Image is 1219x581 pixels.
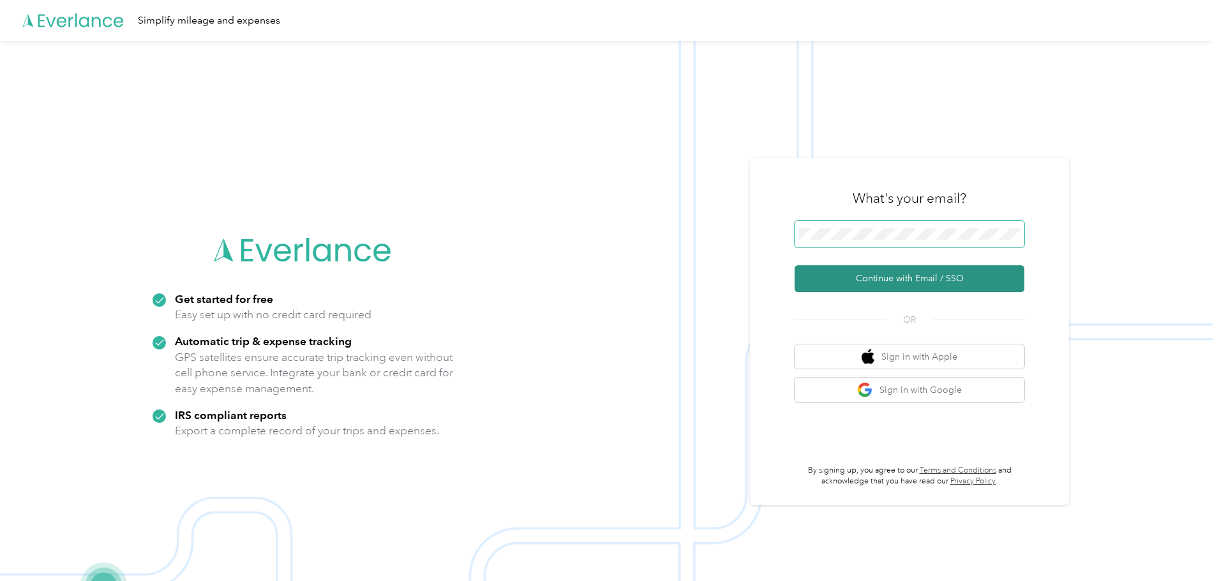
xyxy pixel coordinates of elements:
[175,292,273,305] strong: Get started for free
[175,408,287,422] strong: IRS compliant reports
[795,465,1024,487] p: By signing up, you agree to our and acknowledge that you have read our .
[795,265,1024,292] button: Continue with Email / SSO
[795,344,1024,369] button: apple logoSign in with Apple
[857,382,873,398] img: google logo
[862,349,874,365] img: apple logo
[920,466,996,475] a: Terms and Conditions
[175,334,352,348] strong: Automatic trip & expense tracking
[853,189,966,207] h3: What's your email?
[175,423,439,439] p: Export a complete record of your trips and expenses.
[887,313,932,327] span: OR
[138,13,280,29] div: Simplify mileage and expenses
[950,476,996,486] a: Privacy Policy
[175,307,371,323] p: Easy set up with no credit card required
[795,378,1024,402] button: google logoSign in with Google
[175,349,454,397] p: GPS satellites ensure accurate trip tracking even without cell phone service. Integrate your bank...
